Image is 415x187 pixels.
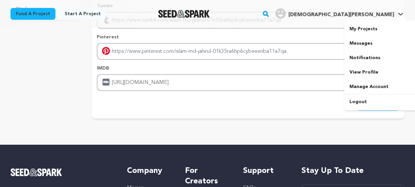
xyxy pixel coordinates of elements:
[288,12,394,17] span: [DEMOGRAPHIC_DATA][PERSON_NAME]
[274,7,405,19] a: Islam M.'s Profile
[10,8,55,20] a: Fund a project
[97,43,399,60] input: Enter pinterest profile link
[10,168,62,176] img: Seed&Spark Logo
[127,166,172,176] h5: Company
[275,8,286,19] img: user.png
[102,78,110,86] img: imdb.svg
[243,166,288,176] h5: Support
[97,34,399,40] p: Pinterest
[59,8,106,20] a: Start a project
[185,166,230,187] h5: For Creators
[10,168,114,176] a: Seed&Spark Homepage
[275,8,394,19] div: Islam M.'s Profile
[301,166,405,176] h5: Stay up to date
[97,65,399,72] p: IMDB
[102,47,110,55] img: pinterest-mobile.svg
[158,10,210,18] img: Seed&Spark Logo Dark Mode
[274,7,405,21] span: Islam M.'s Profile
[158,10,210,18] a: Seed&Spark Homepage
[97,74,399,91] input: Enter IMDB profile link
